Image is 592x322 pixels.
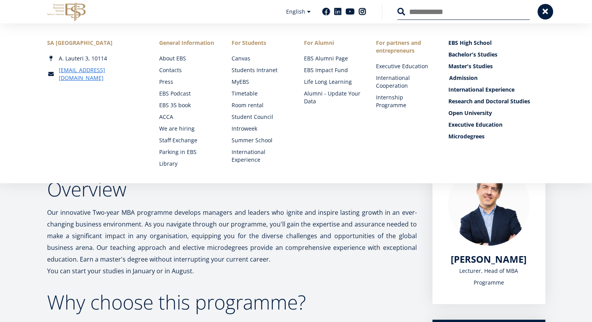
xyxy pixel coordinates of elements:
[2,119,7,124] input: Two-year MBA
[304,66,361,74] a: EBS Impact Fund
[9,129,75,136] span: Technology Innovation MBA
[232,90,288,97] a: Timetable
[232,78,288,86] a: MyEBS
[304,39,361,47] span: For Alumni
[159,55,216,62] a: About EBS
[9,119,42,126] span: Two-year MBA
[451,253,527,265] span: [PERSON_NAME]
[47,292,417,312] h2: Why choose this programme?
[159,160,216,168] a: Library
[159,113,216,121] a: ACCA
[159,125,216,133] a: We are hiring
[9,108,72,115] span: One-year MBA (in Estonian)
[376,39,433,55] span: For partners and entrepreneurs
[448,51,545,58] a: Bachelor's Studies
[448,86,545,94] a: International Experience
[159,39,216,47] span: General Information
[376,74,433,90] a: International Cooperation
[376,94,433,109] a: Internship Programme
[448,97,545,105] a: Research and Doctoral Studies
[159,101,216,109] a: EBS 35 book
[448,62,545,70] a: Master's Studies
[448,109,545,117] a: Open University
[232,125,288,133] a: Introweek
[159,148,216,156] a: Parking in EBS
[448,164,530,246] img: Marko Rillo
[47,265,417,277] p: You can start your studies in January or in August.
[448,121,545,129] a: Executive Education
[185,0,210,7] span: Last Name
[358,8,366,16] a: Instagram
[376,62,433,70] a: Executive Education
[47,55,144,62] div: A. Lauteri 3, 10114
[2,109,7,114] input: One-year MBA (in Estonian)
[159,66,216,74] a: Contacts
[451,253,527,265] a: [PERSON_NAME]
[232,39,288,47] a: For Students
[232,66,288,74] a: Students Intranet
[59,66,144,82] a: [EMAIL_ADDRESS][DOMAIN_NAME]
[232,136,288,144] a: Summer School
[2,129,7,134] input: Technology Innovation MBA
[232,148,288,164] a: International Experience
[304,90,361,105] a: Alumni - Update Your Data
[47,39,144,47] div: SA [GEOGRAPHIC_DATA]
[304,78,361,86] a: Life Long Learning
[334,8,342,16] a: Linkedin
[232,101,288,109] a: Room rental
[346,8,355,16] a: Youtube
[159,90,216,97] a: EBS Podcast
[449,74,546,82] a: Admission
[448,39,545,47] a: EBS High School
[448,133,545,140] a: Microdegrees
[47,207,417,265] p: Our innovative Two-year MBA programme develops managers and leaders who ignite and inspire lastin...
[232,55,288,62] a: Canvas
[159,136,216,144] a: Staff Exchange
[304,55,361,62] a: EBS Alumni Page
[448,265,530,288] div: Lecturer, Head of MBA Programme
[47,179,417,199] h2: Overview
[232,113,288,121] a: Student Council
[322,8,330,16] a: Facebook
[159,78,216,86] a: Press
